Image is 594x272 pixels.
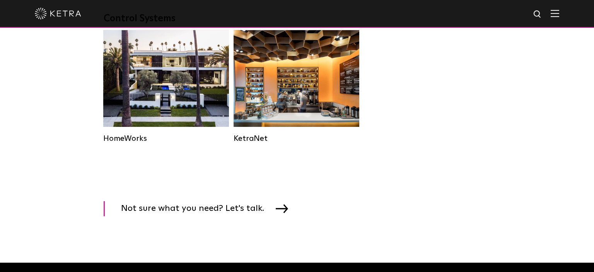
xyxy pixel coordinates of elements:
a: KetraNet Legacy System [234,30,359,143]
img: Hamburger%20Nav.svg [551,10,559,17]
img: ketra-logo-2019-white [35,8,81,19]
a: HomeWorks Residential Solution [103,30,229,143]
div: HomeWorks [103,134,229,143]
img: arrow [276,204,288,213]
div: KetraNet [234,134,359,143]
a: Not sure what you need? Let's talk. [104,201,298,216]
img: search icon [533,10,543,19]
span: Not sure what you need? Let's talk. [121,201,276,216]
